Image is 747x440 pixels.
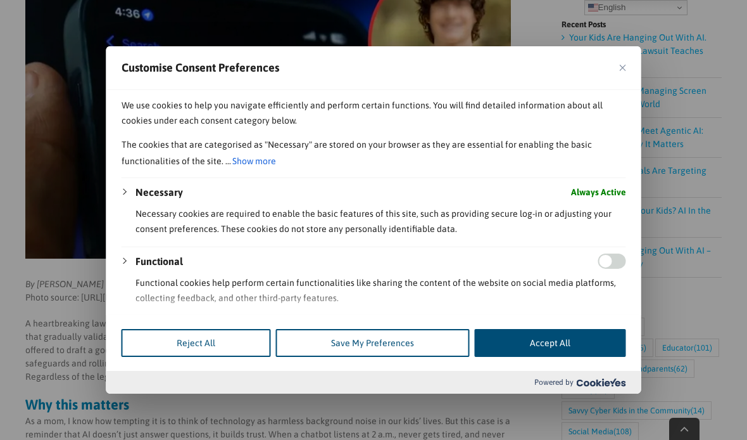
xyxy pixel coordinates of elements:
[135,206,626,236] p: Necessary cookies are required to enable the basic features of this site, such as providing secur...
[122,137,626,170] p: The cookies that are categorised as "Necessary" are stored on your browser as they are essential ...
[122,60,279,75] span: Customise Consent Preferences
[122,98,626,128] p: We use cookies to help you navigate efficiently and perform certain functions. You will find deta...
[577,379,626,387] img: Cookieyes logo
[571,184,626,200] span: Always Active
[620,65,626,71] img: Close
[122,329,271,357] button: Reject All
[135,184,183,200] button: Necessary
[598,254,626,269] input: Enable Functional
[475,329,626,357] button: Accept All
[106,371,641,394] div: Powered by
[276,329,470,357] button: Save My Preferences
[231,152,277,170] button: Show more
[135,254,183,269] button: Functional
[135,275,626,306] p: Functional cookies help perform certain functionalities like sharing the content of the website o...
